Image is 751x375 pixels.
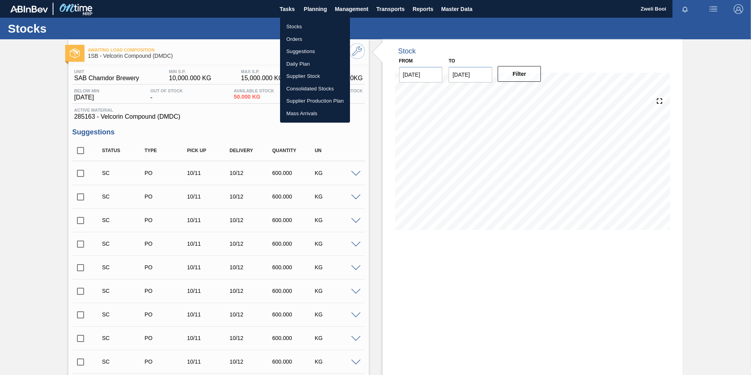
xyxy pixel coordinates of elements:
[280,20,350,33] a: Stocks
[280,83,350,95] a: Consolidated Stocks
[280,58,350,70] a: Daily Plan
[280,70,350,83] a: Supplier Stock
[280,95,350,107] a: Supplier Production Plan
[280,33,350,46] a: Orders
[280,45,350,58] a: Suggestions
[280,107,350,120] a: Mass Arrivals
